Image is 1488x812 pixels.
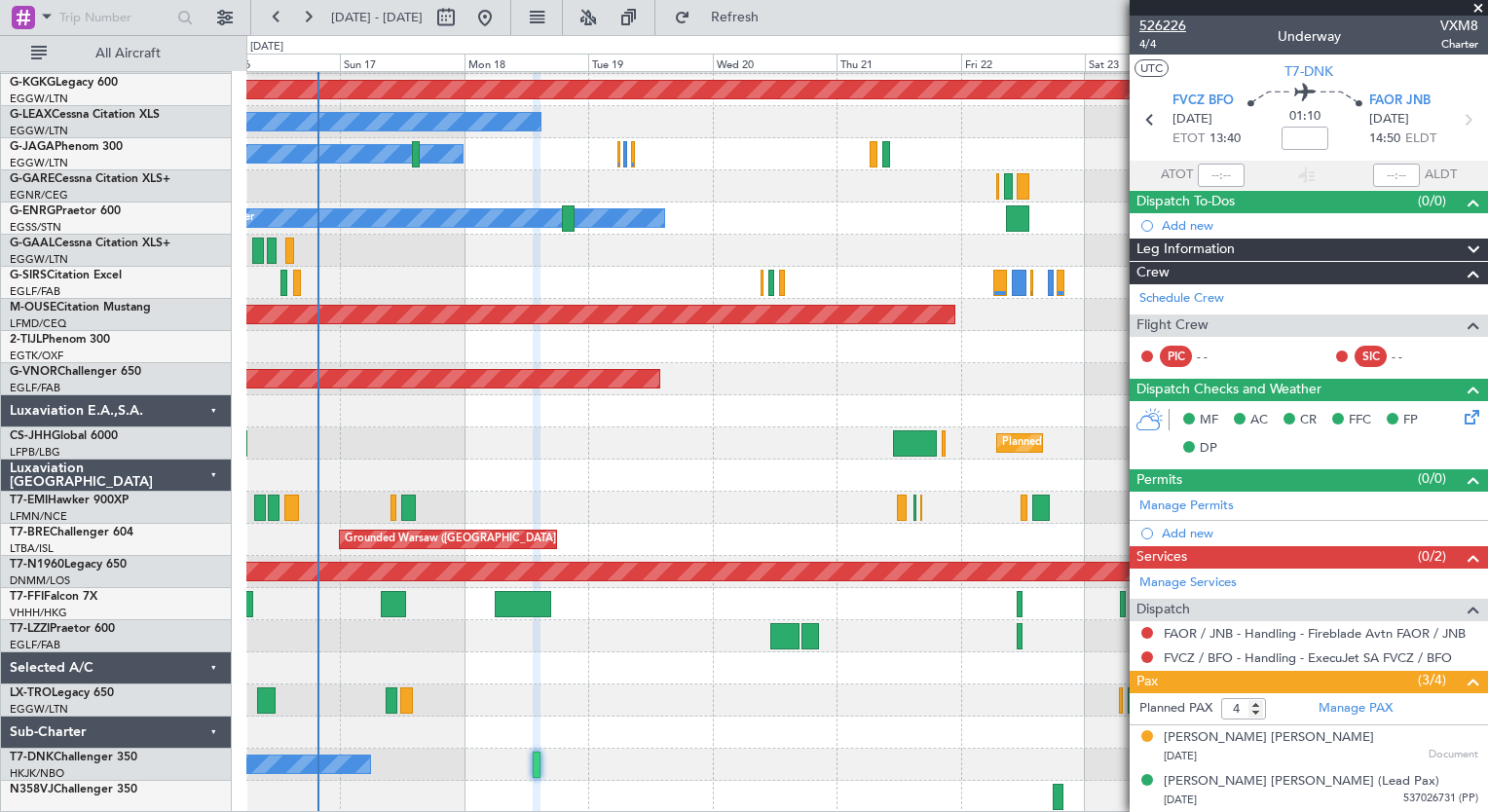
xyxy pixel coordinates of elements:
div: Owner [221,203,254,233]
button: All Aircraft [21,38,211,69]
div: SIC [1355,346,1387,367]
span: Permits [1136,469,1182,492]
span: Dispatch To-Dos [1136,191,1235,213]
a: EGGW/LTN [10,702,68,717]
span: (3/4) [1418,670,1446,690]
a: G-VNORChallenger 650 [10,366,141,378]
span: G-GARE [10,173,55,185]
span: G-SIRS [10,270,47,281]
a: Manage Permits [1139,497,1234,516]
span: Dispatch Checks and Weather [1136,379,1321,401]
div: Add new [1162,217,1478,234]
div: - - [1197,348,1241,365]
a: EGGW/LTN [10,252,68,267]
div: Mon 18 [465,54,588,71]
span: T7-DNK [1284,61,1333,82]
span: T7-FFI [10,591,44,603]
span: [DATE] [1164,793,1197,807]
span: G-LEAX [10,109,52,121]
span: [DATE] - [DATE] [331,9,423,26]
div: Tue 19 [588,54,712,71]
span: FFC [1349,411,1371,430]
span: 537026731 (PP) [1403,791,1478,807]
span: G-JAGA [10,141,55,153]
span: Document [1429,747,1478,763]
a: T7-N1960Legacy 650 [10,559,127,571]
a: G-SIRSCitation Excel [10,270,122,281]
span: LX-TRO [10,687,52,699]
a: T7-BREChallenger 604 [10,527,133,538]
span: G-KGKG [10,77,56,89]
span: [DATE] [1369,110,1409,129]
div: Planned Maint [GEOGRAPHIC_DATA] ([GEOGRAPHIC_DATA]) [1002,428,1309,458]
span: ALDT [1425,166,1457,185]
a: G-GARECessna Citation XLS+ [10,173,170,185]
span: Flight Crew [1136,314,1209,337]
a: T7-DNKChallenger 350 [10,752,137,763]
div: PIC [1160,346,1192,367]
a: LFPB/LBG [10,445,60,460]
a: EGNR/CEG [10,188,68,203]
span: T7-EMI [10,495,48,506]
input: Trip Number [59,3,171,32]
span: 2-TIJL [10,334,42,346]
div: - - [1392,348,1435,365]
span: 14:50 [1369,129,1400,149]
span: AC [1250,411,1268,430]
a: EGLF/FAB [10,381,60,395]
a: EGLF/FAB [10,284,60,299]
span: 01:10 [1289,107,1321,127]
div: Sat 16 [216,54,340,71]
div: [PERSON_NAME] [PERSON_NAME] (Lead Pax) [1164,772,1439,792]
span: Leg Information [1136,239,1235,261]
a: G-LEAXCessna Citation XLS [10,109,160,121]
div: [DATE] [250,39,283,55]
span: T7-N1960 [10,559,64,571]
a: G-GAALCessna Citation XLS+ [10,238,170,249]
span: ELDT [1405,129,1436,149]
span: M-OUSE [10,302,56,314]
span: ATOT [1161,166,1193,185]
a: FVCZ / BFO - Handling - ExecuJet SA FVCZ / BFO [1164,649,1452,666]
a: G-JAGAPhenom 300 [10,141,123,153]
a: EGTK/OXF [10,349,63,363]
a: G-KGKGLegacy 600 [10,77,118,89]
span: FAOR JNB [1369,92,1431,111]
span: DP [1200,439,1217,459]
a: EGSS/STN [10,220,61,235]
a: T7-LZZIPraetor 600 [10,623,115,635]
div: Fri 22 [961,54,1085,71]
a: T7-EMIHawker 900XP [10,495,129,506]
span: All Aircraft [51,47,205,60]
a: LFMD/CEQ [10,316,66,331]
span: Dispatch [1136,599,1190,621]
a: EGLF/FAB [10,638,60,652]
span: (0/2) [1418,546,1446,567]
span: [DATE] [1172,110,1212,129]
a: EGGW/LTN [10,124,68,138]
span: G-VNOR [10,366,57,378]
a: FAOR / JNB - Handling - Fireblade Avtn FAOR / JNB [1164,625,1466,642]
a: HKJK/NBO [10,766,64,781]
a: CS-JHHGlobal 6000 [10,430,118,442]
a: M-OUSECitation Mustang [10,302,151,314]
span: G-GAAL [10,238,55,249]
span: G-ENRG [10,205,56,217]
span: Pax [1136,671,1158,693]
span: MF [1200,411,1218,430]
div: Wed 20 [713,54,837,71]
label: Planned PAX [1139,699,1212,719]
span: N358VJ [10,784,54,795]
input: --:-- [1198,164,1245,187]
span: T7-DNK [10,752,54,763]
a: LTBA/ISL [10,541,54,556]
span: ETOT [1172,129,1205,149]
div: Add new [1162,525,1478,541]
div: Grounded Warsaw ([GEOGRAPHIC_DATA]) [345,525,559,554]
span: 13:40 [1209,129,1241,149]
span: FP [1403,411,1418,430]
a: EGGW/LTN [10,156,68,170]
span: VXM8 [1440,16,1478,36]
span: Services [1136,546,1187,569]
a: DNMM/LOS [10,573,70,588]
